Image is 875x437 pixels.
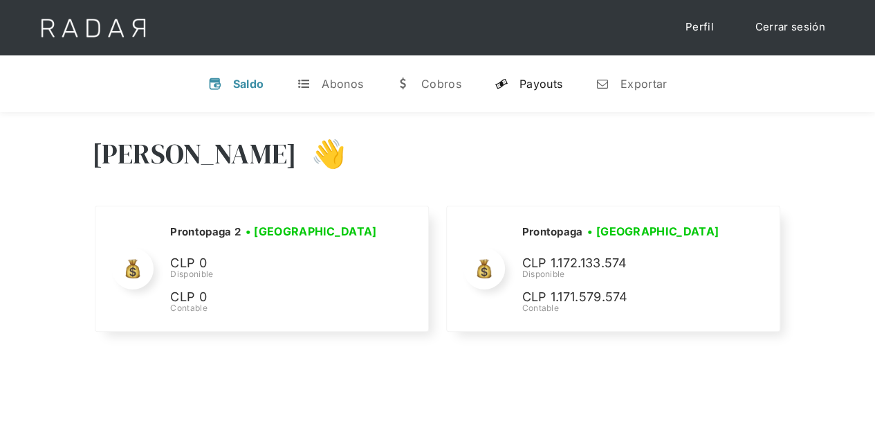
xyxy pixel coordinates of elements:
[233,77,264,91] div: Saldo
[208,77,222,91] div: v
[522,302,729,314] div: Contable
[246,223,377,240] h3: • [GEOGRAPHIC_DATA]
[519,77,562,91] div: Payouts
[672,14,728,41] a: Perfil
[495,77,508,91] div: y
[522,225,582,239] h2: Prontopaga
[522,253,729,274] p: CLP 1.172.133.574
[522,287,729,307] p: CLP 1.171.579.574
[322,77,363,91] div: Abonos
[170,225,241,239] h2: Prontopaga 2
[297,136,345,171] h3: 👋
[92,136,297,171] h3: [PERSON_NAME]
[170,253,378,274] p: CLP 0
[596,77,609,91] div: n
[421,77,461,91] div: Cobros
[170,287,378,307] p: CLP 0
[620,77,667,91] div: Exportar
[170,268,381,280] div: Disponible
[742,14,839,41] a: Cerrar sesión
[170,302,381,314] div: Contable
[587,223,719,240] h3: • [GEOGRAPHIC_DATA]
[396,77,410,91] div: w
[522,268,729,280] div: Disponible
[297,77,311,91] div: t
